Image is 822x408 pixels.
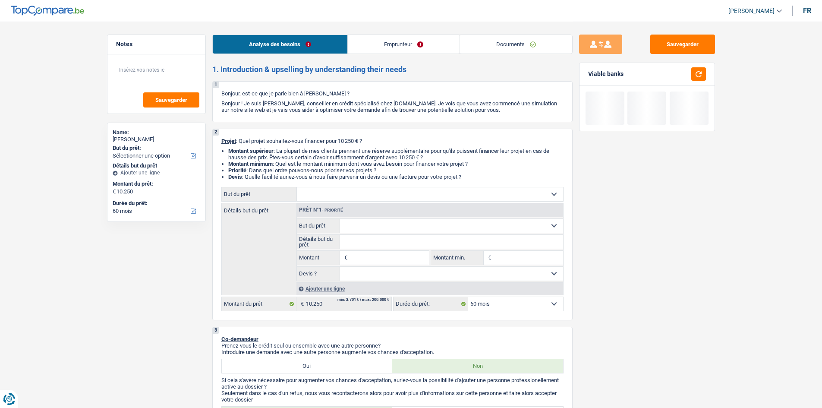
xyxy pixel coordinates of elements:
li: : Quel est le montant minimum dont vous avez besoin pour financer votre projet ? [228,161,564,167]
li: : Dans quel ordre pouvons-nous prioriser vos projets ? [228,167,564,174]
div: 1 [213,82,219,88]
p: Seulement dans le cas d'un refus, nous vous recontacterons alors pour avoir plus d'informations s... [221,390,564,403]
div: Ajouter une ligne [296,282,563,295]
a: [PERSON_NAME] [721,4,782,18]
label: Montant min. [431,251,484,265]
strong: Priorité [228,167,246,174]
label: Détails but du prêt [297,235,340,249]
label: Non [392,359,563,373]
span: Projet [221,138,236,144]
a: Emprunteur [348,35,460,54]
div: Détails but du prêt [113,162,200,169]
span: [PERSON_NAME] [728,7,775,15]
li: : La plupart de mes clients prennent une réserve supplémentaire pour qu'ils puissent financer leu... [228,148,564,161]
span: Sauvegarder [155,97,187,103]
div: 2 [213,129,219,136]
label: But du prêt [222,187,297,201]
div: Name: [113,129,200,136]
span: - Priorité [322,208,343,212]
p: Introduire une demande avec une autre personne augmente vos chances d'acceptation. [221,349,564,355]
p: : Quel projet souhaitez-vous financer pour 10 250 € ? [221,138,564,144]
label: Montant du prêt [222,297,296,311]
div: Viable banks [588,70,624,78]
span: € [296,297,306,311]
label: Détails but du prêt [222,203,296,213]
p: Si cela s'avère nécessaire pour augmenter vos chances d'acceptation, auriez-vous la possibilité d... [221,377,564,390]
button: Sauvegarder [143,92,199,108]
div: fr [803,6,811,15]
span: € [484,251,493,265]
label: Durée du prêt: [113,200,198,207]
div: Prêt n°1 [297,207,345,213]
h2: 1. Introduction & upselling by understanding their needs [212,65,573,74]
div: [PERSON_NAME] [113,136,200,143]
span: Devis [228,174,242,180]
div: Ajouter une ligne [113,170,200,176]
li: : Quelle facilité auriez-vous à nous faire parvenir un devis ou une facture pour votre projet ? [228,174,564,180]
label: But du prêt: [113,145,198,152]
span: Co-demandeur [221,336,258,342]
p: Bonjour, est-ce que je parle bien à [PERSON_NAME] ? [221,90,564,97]
button: Sauvegarder [650,35,715,54]
h5: Notes [116,41,197,48]
label: Montant [297,251,340,265]
label: Montant du prêt: [113,180,198,187]
span: € [340,251,350,265]
a: Documents [460,35,572,54]
label: Durée du prêt: [394,297,468,311]
label: Oui [222,359,393,373]
label: Devis ? [297,267,340,281]
img: TopCompare Logo [11,6,84,16]
p: Bonjour ! Je suis [PERSON_NAME], conseiller en crédit spécialisé chez [DOMAIN_NAME]. Je vois que ... [221,100,564,113]
div: 3 [213,327,219,334]
label: But du prêt [297,219,340,233]
a: Analyse des besoins [213,35,347,54]
strong: Montant minimum [228,161,273,167]
strong: Montant supérieur [228,148,274,154]
span: € [113,188,116,195]
div: min: 3.701 € / max: 200.000 € [337,298,389,302]
p: Prenez-vous le crédit seul ou ensemble avec une autre personne? [221,342,564,349]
